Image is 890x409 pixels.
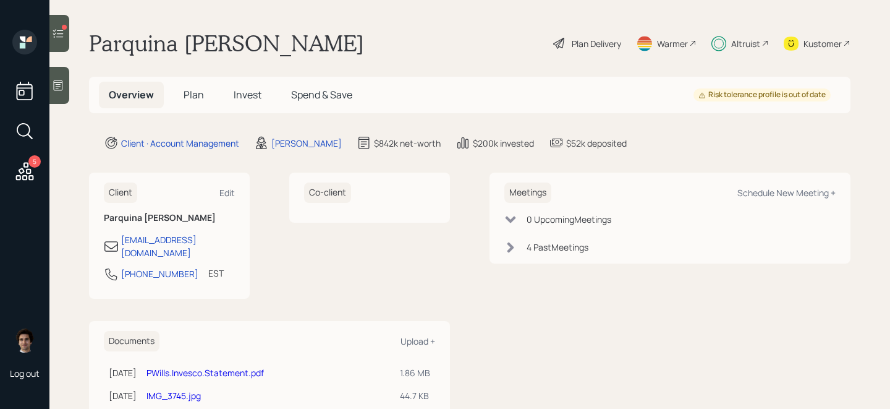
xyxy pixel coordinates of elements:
div: 0 Upcoming Meeting s [527,213,611,226]
h6: Parquina [PERSON_NAME] [104,213,235,223]
div: [EMAIL_ADDRESS][DOMAIN_NAME] [121,233,235,259]
div: Plan Delivery [572,37,621,50]
div: [DATE] [109,389,137,402]
span: Spend & Save [291,88,352,101]
div: Schedule New Meeting + [737,187,836,199]
div: Upload + [400,335,435,347]
div: Kustomer [803,37,842,50]
div: Altruist [731,37,760,50]
div: Client · Account Management [121,137,239,150]
div: Log out [10,368,40,379]
div: Risk tolerance profile is out of date [698,90,826,100]
h6: Client [104,183,137,203]
div: $842k net-worth [374,137,441,150]
h6: Documents [104,331,159,351]
h1: Parquina [PERSON_NAME] [89,30,364,57]
div: [PERSON_NAME] [271,137,342,150]
div: $52k deposited [566,137,627,150]
span: Overview [109,88,154,101]
div: Edit [219,187,235,199]
div: 4 Past Meeting s [527,241,588,254]
div: [PHONE_NUMBER] [121,267,198,280]
a: IMG_3745.jpg [146,390,201,402]
a: PWills.Invesco.Statement.pdf [146,367,264,379]
div: Warmer [657,37,688,50]
img: harrison-schaefer-headshot-2.png [12,328,37,353]
div: EST [208,267,224,280]
h6: Meetings [504,183,551,203]
span: Plan [184,88,204,101]
div: 5 [28,155,41,168]
div: 1.86 MB [400,366,430,379]
span: Invest [234,88,261,101]
div: $200k invested [473,137,534,150]
h6: Co-client [304,183,351,203]
div: [DATE] [109,366,137,379]
div: 44.7 KB [400,389,430,402]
